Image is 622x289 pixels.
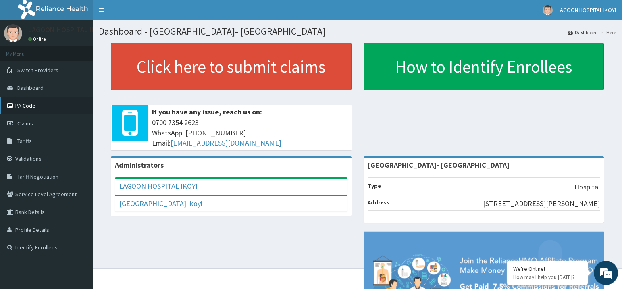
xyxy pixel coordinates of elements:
strong: [GEOGRAPHIC_DATA]- [GEOGRAPHIC_DATA] [368,160,510,170]
div: Minimize live chat window [132,4,152,23]
p: [STREET_ADDRESS][PERSON_NAME] [483,198,600,209]
p: LAGOON HOSPITAL IKOYI [28,26,106,33]
img: d_794563401_company_1708531726252_794563401 [15,40,33,60]
a: Online [28,36,48,42]
a: [EMAIL_ADDRESS][DOMAIN_NAME] [171,138,281,148]
span: Tariffs [17,137,32,145]
img: User Image [543,5,553,15]
textarea: Type your message and hit 'Enter' [4,198,154,227]
b: Administrators [115,160,164,170]
span: Dashboard [17,84,44,91]
li: Here [599,29,616,36]
span: 0700 7354 2623 WhatsApp: [PHONE_NUMBER] Email: [152,117,347,148]
span: Claims [17,120,33,127]
a: LAGOON HOSPITAL IKOYI [119,181,198,191]
a: [GEOGRAPHIC_DATA] Ikoyi [119,199,202,208]
b: Address [368,199,389,206]
a: Dashboard [568,29,598,36]
span: Tariff Negotiation [17,173,58,180]
span: Switch Providers [17,67,58,74]
p: Hospital [574,182,600,192]
a: Click here to submit claims [111,43,352,90]
div: Chat with us now [42,45,135,56]
span: We're online! [47,91,111,172]
b: If you have any issue, reach us on: [152,107,262,116]
a: How to Identify Enrollees [364,43,604,90]
h1: Dashboard - [GEOGRAPHIC_DATA]- [GEOGRAPHIC_DATA] [99,26,616,37]
span: LAGOON HOSPITAL IKOYI [558,6,616,14]
div: We're Online! [513,265,582,272]
img: User Image [4,24,22,42]
p: How may I help you today? [513,274,582,281]
b: Type [368,182,381,189]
